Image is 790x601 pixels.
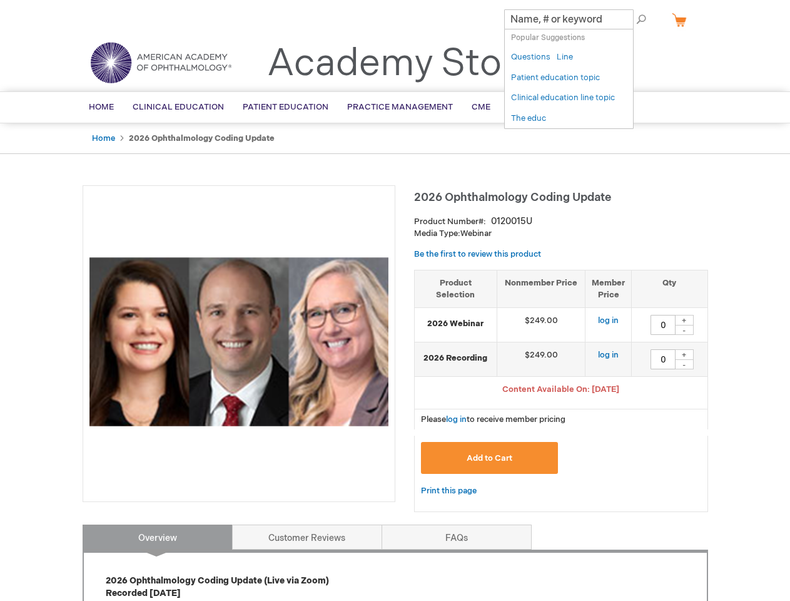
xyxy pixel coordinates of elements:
input: Name, # or keyword [504,9,634,29]
strong: 2026 Recording [421,352,491,364]
span: Patient Education [243,102,328,112]
span: Popular Suggestions [511,33,585,43]
a: Patient education topic [511,72,600,84]
a: Home [92,133,115,143]
strong: 2026 Webinar [421,318,491,330]
td: $249.00 [497,308,585,342]
span: Please to receive member pricing [421,414,565,424]
button: Add to Cart [421,442,559,474]
a: Questions [511,51,550,63]
input: Qty [651,315,676,335]
a: Line [557,51,573,63]
div: - [675,325,694,335]
th: Member Price [585,270,632,307]
a: Academy Store [267,41,537,86]
a: FAQs [382,525,532,550]
div: - [675,359,694,369]
span: Home [89,102,114,112]
td: $249.00 [497,342,585,377]
a: Clinical education line topic [511,92,615,104]
p: Webinar [414,228,708,240]
a: Print this page [421,483,477,499]
span: Practice Management [347,102,453,112]
span: Add to Cart [467,453,512,463]
th: Qty [632,270,707,307]
a: log in [598,316,619,326]
a: Customer Reviews [232,525,382,550]
strong: 2026 Ophthalmology Coding Update [129,133,275,143]
th: Nonmember Price [497,270,585,307]
span: Clinical Education [133,102,224,112]
strong: Media Type: [414,229,460,239]
div: + [675,349,694,360]
span: CME [472,102,490,112]
span: Content Available On: [DATE] [502,384,619,394]
div: + [675,315,694,326]
a: log in [598,350,619,360]
a: Be the first to review this product [414,249,541,259]
a: log in [446,414,467,424]
th: Product Selection [415,270,497,307]
div: 0120015U [491,215,532,228]
input: Qty [651,349,676,369]
strong: Product Number [414,217,486,227]
a: Overview [83,525,233,550]
span: Search [604,6,652,31]
span: 2026 Ophthalmology Coding Update [414,191,611,204]
img: 2026 Ophthalmology Coding Update [89,192,388,491]
a: The educ [511,113,546,125]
